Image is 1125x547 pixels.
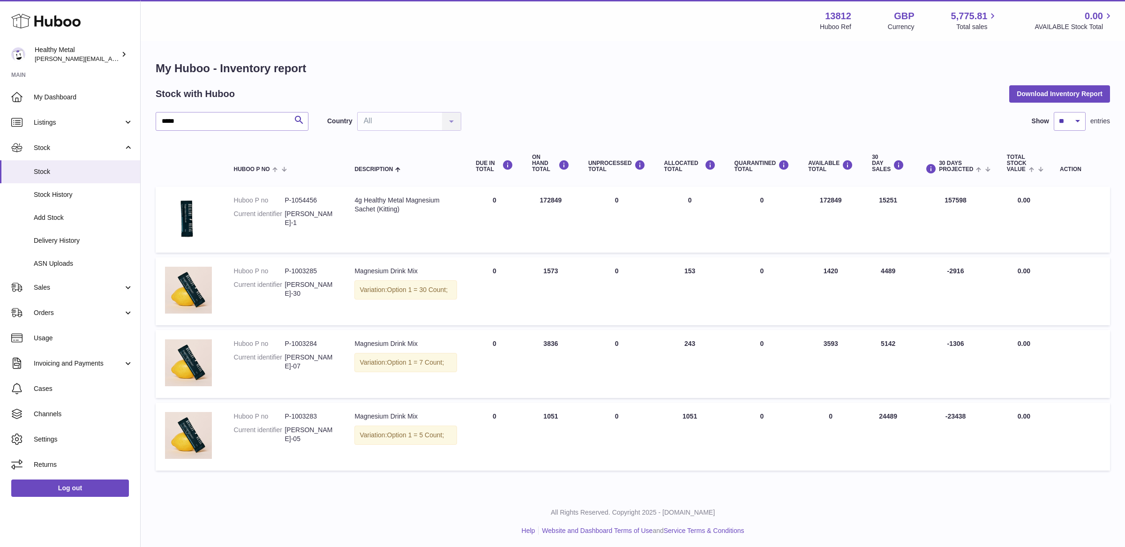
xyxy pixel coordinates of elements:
[914,403,997,471] td: -23438
[760,340,764,347] span: 0
[387,431,444,439] span: Option 1 = 5 Count;
[466,257,523,325] td: 0
[34,167,133,176] span: Stock
[542,527,652,534] a: Website and Dashboard Terms of Use
[820,22,851,31] div: Huboo Ref
[939,160,973,172] span: 30 DAYS PROJECTED
[156,61,1110,76] h1: My Huboo - Inventory report
[165,339,212,386] img: product image
[234,210,285,227] dt: Current identifier
[285,280,336,298] dd: [PERSON_NAME]-30
[914,257,997,325] td: -2916
[579,187,655,253] td: 0
[825,10,851,22] strong: 13812
[285,196,336,205] dd: P-1054456
[872,154,904,173] div: 30 DAY SALES
[34,308,123,317] span: Orders
[466,187,523,253] td: 0
[808,160,853,172] div: AVAILABLE Total
[34,236,133,245] span: Delivery History
[327,117,352,126] label: Country
[34,283,123,292] span: Sales
[165,267,212,314] img: product image
[34,334,133,343] span: Usage
[387,359,444,366] span: Option 1 = 7 Count;
[165,196,212,241] img: product image
[523,187,579,253] td: 172849
[234,412,285,421] dt: Huboo P no
[354,280,457,300] div: Variation:
[522,527,535,534] a: Help
[156,88,235,100] h2: Stock with Huboo
[354,196,457,214] div: 4g Healthy Metal Magnesium Sachet (Kitting)
[532,154,570,173] div: ON HAND Total
[354,166,393,172] span: Description
[862,187,914,253] td: 15251
[1009,85,1110,102] button: Download Inventory Report
[799,187,862,253] td: 172849
[285,267,336,276] dd: P-1003285
[655,187,725,253] td: 0
[1018,196,1030,204] span: 0.00
[234,426,285,443] dt: Current identifier
[799,257,862,325] td: 1420
[354,267,457,276] div: Magnesium Drink Mix
[956,22,998,31] span: Total sales
[34,93,133,102] span: My Dashboard
[34,190,133,199] span: Stock History
[888,22,915,31] div: Currency
[1018,340,1030,347] span: 0.00
[234,166,270,172] span: Huboo P no
[148,508,1117,517] p: All Rights Reserved. Copyright 2025 - [DOMAIN_NAME]
[234,196,285,205] dt: Huboo P no
[1085,10,1103,22] span: 0.00
[1035,10,1114,31] a: 0.00 AVAILABLE Stock Total
[165,412,212,459] img: product image
[34,460,133,469] span: Returns
[466,330,523,398] td: 0
[285,210,336,227] dd: [PERSON_NAME]-1
[1007,154,1027,173] span: Total stock value
[862,257,914,325] td: 4489
[34,213,133,222] span: Add Stock
[664,527,744,534] a: Service Terms & Conditions
[1090,117,1110,126] span: entries
[34,118,123,127] span: Listings
[862,403,914,471] td: 24489
[1060,166,1101,172] div: Action
[579,330,655,398] td: 0
[735,160,790,172] div: QUARANTINED Total
[664,160,716,172] div: ALLOCATED Total
[523,257,579,325] td: 1573
[11,47,25,61] img: jose@healthy-metal.com
[285,353,336,371] dd: [PERSON_NAME]-07
[951,10,988,22] span: 5,775.81
[354,353,457,372] div: Variation:
[579,257,655,325] td: 0
[466,403,523,471] td: 0
[354,412,457,421] div: Magnesium Drink Mix
[862,330,914,398] td: 5142
[34,143,123,152] span: Stock
[894,10,914,22] strong: GBP
[34,435,133,444] span: Settings
[799,403,862,471] td: 0
[655,403,725,471] td: 1051
[914,330,997,398] td: -1306
[387,286,448,293] span: Option 1 = 30 Count;
[234,280,285,298] dt: Current identifier
[476,160,513,172] div: DUE IN TOTAL
[1018,412,1030,420] span: 0.00
[34,384,133,393] span: Cases
[655,257,725,325] td: 153
[914,187,997,253] td: 157598
[523,403,579,471] td: 1051
[1035,22,1114,31] span: AVAILABLE Stock Total
[655,330,725,398] td: 243
[760,267,764,275] span: 0
[34,410,133,419] span: Channels
[285,412,336,421] dd: P-1003283
[588,160,645,172] div: UNPROCESSED Total
[34,359,123,368] span: Invoicing and Payments
[285,426,336,443] dd: [PERSON_NAME]-05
